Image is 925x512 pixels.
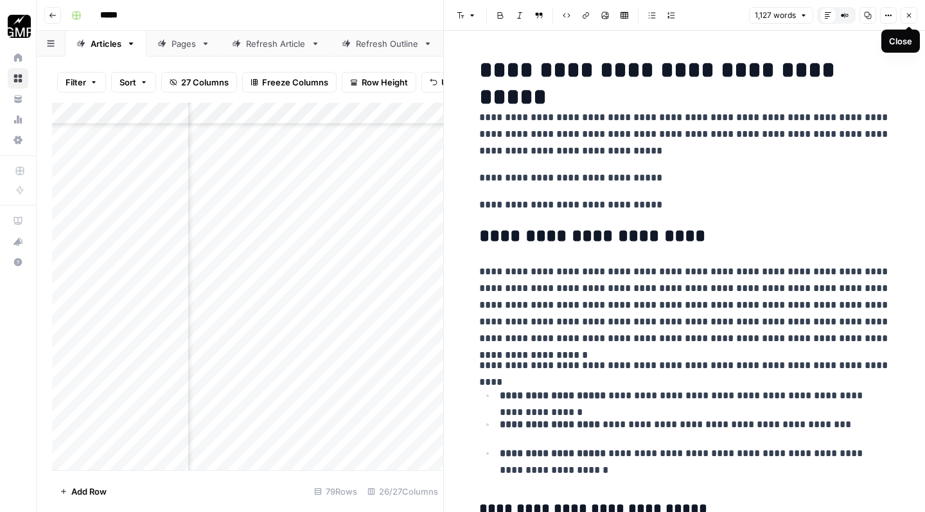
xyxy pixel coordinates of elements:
span: 1,127 words [755,10,796,21]
button: Add Row [52,481,114,502]
a: Articles [66,31,146,57]
button: Freeze Columns [242,72,337,93]
span: Freeze Columns [262,76,328,89]
div: 79 Rows [309,481,362,502]
a: Browse [8,68,28,89]
div: What's new? [8,232,28,251]
a: Home [8,48,28,68]
button: What's new? [8,231,28,252]
span: Filter [66,76,86,89]
span: 27 Columns [181,76,229,89]
div: Close [889,35,912,48]
span: Add Row [71,485,107,498]
a: AirOps Academy [8,211,28,231]
button: 27 Columns [161,72,237,93]
span: Sort [119,76,136,89]
div: 26/27 Columns [362,481,443,502]
span: Row Height [362,76,408,89]
div: Refresh Article [246,37,306,50]
button: Filter [57,72,106,93]
a: Pages [146,31,221,57]
div: Pages [172,37,196,50]
img: Growth Marketing Pro Logo [8,15,31,38]
a: Refresh Outline [331,31,443,57]
a: Your Data [8,89,28,109]
a: Refresh Article [221,31,331,57]
button: Sort [111,72,156,93]
div: Refresh Outline [356,37,418,50]
button: 1,127 words [749,7,813,24]
button: Undo [421,72,471,93]
button: Row Height [342,72,416,93]
button: Help + Support [8,252,28,272]
a: Usage [8,109,28,130]
button: Workspace: Growth Marketing Pro [8,10,28,42]
div: Articles [91,37,121,50]
a: Settings [8,130,28,150]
